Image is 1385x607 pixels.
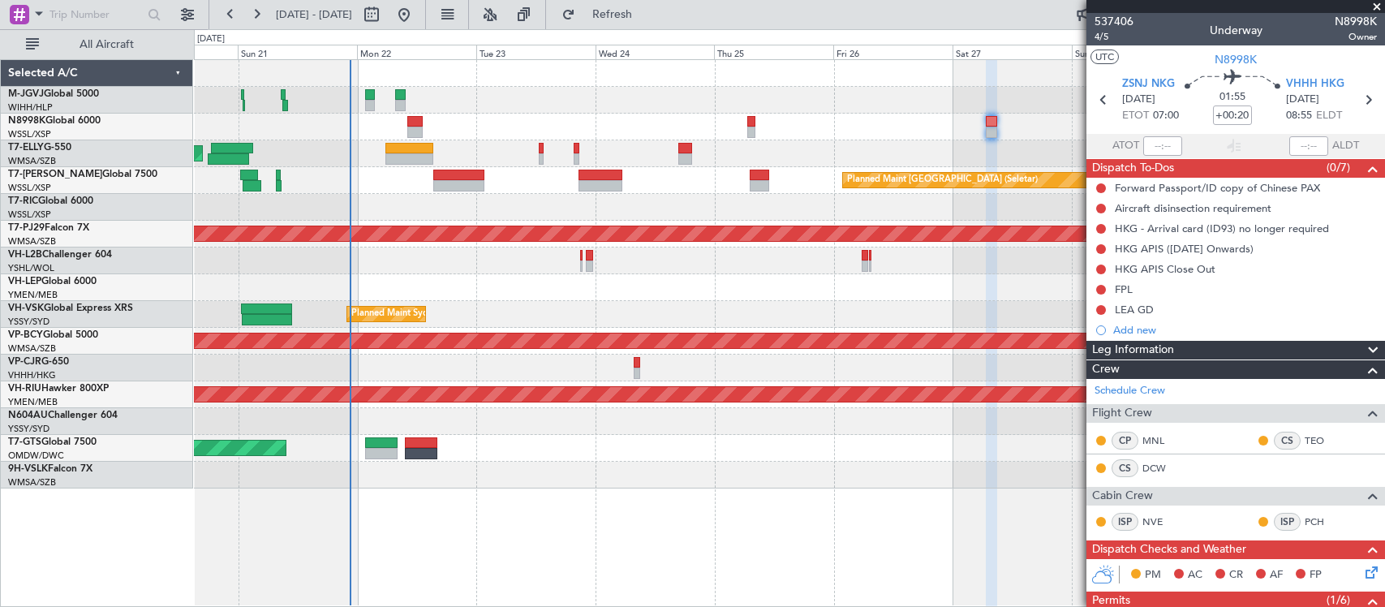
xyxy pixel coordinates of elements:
div: Thu 25 [714,45,833,59]
a: VH-LEPGlobal 6000 [8,277,97,286]
span: 4/5 [1095,30,1133,44]
span: ETOT [1122,108,1149,124]
div: Aircraft disinsection requirement [1115,201,1271,215]
div: Mon 22 [357,45,476,59]
span: Crew [1092,360,1120,379]
button: All Aircraft [18,32,176,58]
a: YMEN/MEB [8,289,58,301]
span: T7-[PERSON_NAME] [8,170,102,179]
a: T7-ELLYG-550 [8,143,71,153]
a: VH-RIUHawker 800XP [8,384,109,394]
a: WSSL/XSP [8,128,51,140]
a: TEO [1305,433,1341,448]
div: Tue 23 [476,45,596,59]
span: ZSNJ NKG [1122,76,1175,93]
span: AF [1270,567,1283,583]
div: FPL [1115,282,1133,296]
span: VH-RIU [8,384,41,394]
span: T7-GTS [8,437,41,447]
a: WMSA/SZB [8,476,56,489]
span: [DATE] [1286,92,1319,108]
div: HKG APIS Close Out [1115,262,1215,276]
span: [DATE] [1122,92,1155,108]
div: HKG APIS ([DATE] Onwards) [1115,242,1254,256]
span: VH-VSK [8,303,44,313]
a: DCW [1142,461,1179,476]
a: VHHH/HKG [8,369,56,381]
span: Owner [1335,30,1377,44]
span: ALDT [1332,138,1359,154]
div: Fri 26 [833,45,953,59]
span: PM [1145,567,1161,583]
a: WMSA/SZB [8,155,56,167]
a: YMEN/MEB [8,396,58,408]
span: N604AU [8,411,48,420]
a: T7-RICGlobal 6000 [8,196,93,206]
input: --:-- [1143,136,1182,156]
div: Planned Maint Sydney ([PERSON_NAME] Intl) [351,302,540,326]
span: ELDT [1316,108,1342,124]
a: YSSY/SYD [8,423,49,435]
span: T7-RIC [8,196,38,206]
a: NVE [1142,514,1179,529]
span: N8998K [1215,51,1257,68]
a: YSHL/WOL [8,262,54,274]
span: 9H-VSLK [8,464,48,474]
span: (0/7) [1327,159,1350,176]
a: T7-[PERSON_NAME]Global 7500 [8,170,157,179]
span: VH-L2B [8,250,42,260]
div: CS [1274,432,1301,450]
div: Add new [1113,323,1377,337]
span: T7-ELLY [8,143,44,153]
div: ISP [1112,513,1138,531]
a: VP-BCYGlobal 5000 [8,330,98,340]
div: HKG - Arrival card (ID93) no longer required [1115,222,1329,235]
div: Sun 28 [1072,45,1191,59]
span: VHHH HKG [1286,76,1344,93]
span: Flight Crew [1092,404,1152,423]
a: WSSL/XSP [8,209,51,221]
a: WMSA/SZB [8,342,56,355]
div: CS [1112,459,1138,477]
div: Underway [1210,22,1262,39]
a: YSSY/SYD [8,316,49,328]
span: VH-LEP [8,277,41,286]
span: ATOT [1112,138,1139,154]
div: ISP [1274,513,1301,531]
input: Trip Number [49,2,143,27]
span: N8998K [1335,13,1377,30]
a: T7-GTSGlobal 7500 [8,437,97,447]
span: 01:55 [1219,89,1245,105]
a: N604AUChallenger 604 [8,411,118,420]
a: MNL [1142,433,1179,448]
span: [DATE] - [DATE] [276,7,352,22]
a: VP-CJRG-650 [8,357,69,367]
span: 08:55 [1286,108,1312,124]
span: Leg Information [1092,341,1174,359]
div: Forward Passport/ID copy of Chinese PAX [1115,181,1320,195]
span: AC [1188,567,1202,583]
span: Dispatch Checks and Weather [1092,540,1246,559]
a: N8998KGlobal 6000 [8,116,101,126]
span: Refresh [579,9,647,20]
span: 07:00 [1153,108,1179,124]
a: M-JGVJGlobal 5000 [8,89,99,99]
span: VP-CJR [8,357,41,367]
span: All Aircraft [42,39,171,50]
a: WIHH/HLP [8,101,53,114]
div: Planned Maint [GEOGRAPHIC_DATA] (Seletar) [847,168,1038,192]
a: WMSA/SZB [8,235,56,248]
a: 9H-VSLKFalcon 7X [8,464,92,474]
button: Refresh [554,2,652,28]
div: Sun 21 [238,45,357,59]
button: UTC [1090,50,1119,64]
span: VP-BCY [8,330,43,340]
span: FP [1310,567,1322,583]
div: LEA GD [1115,303,1154,316]
a: VH-VSKGlobal Express XRS [8,303,133,313]
a: VH-L2BChallenger 604 [8,250,112,260]
span: 537406 [1095,13,1133,30]
span: Cabin Crew [1092,487,1153,506]
span: T7-PJ29 [8,223,45,233]
a: T7-PJ29Falcon 7X [8,223,89,233]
